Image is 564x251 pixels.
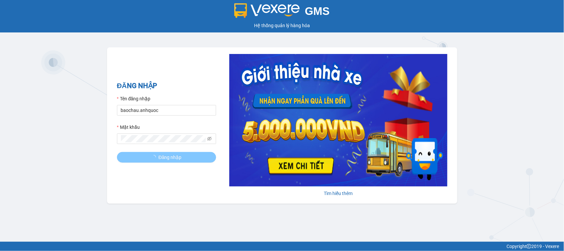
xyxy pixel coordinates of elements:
[159,154,182,161] span: Đăng nhập
[305,5,330,17] span: GMS
[117,80,216,91] h2: ĐĂNG NHẬP
[117,124,140,131] label: Mật khẩu
[151,155,159,160] span: loading
[234,3,300,18] img: logo 2
[2,22,562,29] div: Hệ thống quản lý hàng hóa
[527,244,531,249] span: copyright
[234,10,330,15] a: GMS
[207,136,212,141] span: eye-invisible
[229,54,447,186] img: banner-0
[117,105,216,116] input: Tên đăng nhập
[229,190,447,197] div: Tìm hiểu thêm
[117,95,151,102] label: Tên đăng nhập
[5,243,559,250] div: Copyright 2019 - Vexere
[121,135,206,142] input: Mật khẩu
[117,152,216,163] button: Đăng nhập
